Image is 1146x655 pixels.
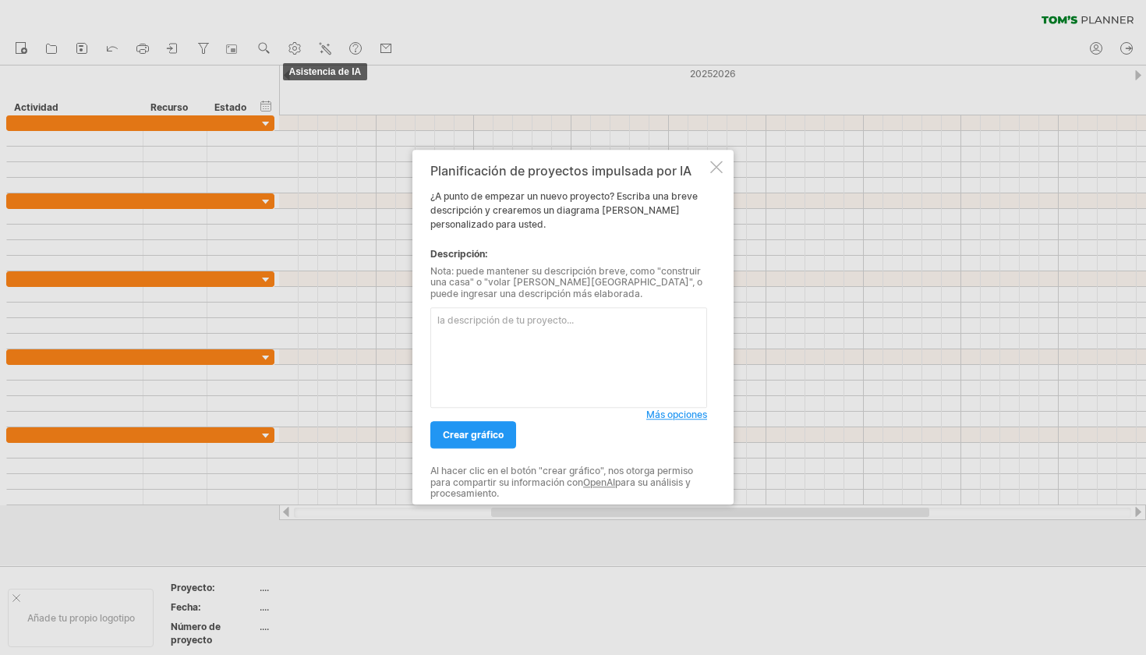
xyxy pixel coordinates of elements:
span: Más opciones [646,409,707,421]
div: Planificación de proyectos impulsada por IA [430,164,707,178]
a: crear gráfico [430,422,516,449]
span: crear gráfico [443,430,504,441]
div: Descripción: [430,247,707,261]
a: OpenAI [583,476,615,488]
div: Al hacer clic en el botón "crear gráfico", nos otorga permiso para compartir su información con p... [430,466,707,500]
span: Asistencia de IA [283,63,368,80]
a: Más opciones [646,409,707,423]
div: ¿A punto de empezar un nuevo proyecto? Escriba una breve descripción y crearemos un diagrama [PER... [430,164,707,490]
div: Nota: puede mantener su descripción breve, como "construir una casa" o "volar [PERSON_NAME][GEOGR... [430,266,707,299]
